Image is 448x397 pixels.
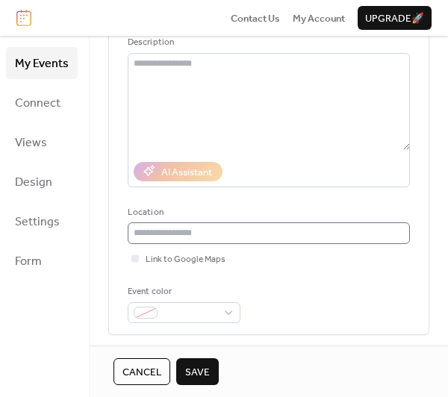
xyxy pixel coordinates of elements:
span: Upgrade 🚀 [365,11,424,26]
a: My Events [6,47,78,79]
span: Cancel [122,365,161,380]
span: Views [15,131,47,154]
span: Form [15,250,42,273]
div: Event color [128,284,237,299]
a: Views [6,126,78,158]
a: My Account [293,10,345,25]
a: Form [6,245,78,277]
button: Upgrade🚀 [358,6,432,30]
span: Design [15,171,52,194]
div: Location [128,205,407,220]
a: Settings [6,205,78,237]
span: My Account [293,11,345,26]
span: Connect [15,92,60,115]
span: Save [185,365,210,380]
a: Contact Us [231,10,280,25]
span: Link to Google Maps [146,252,225,267]
div: Description [128,35,407,50]
span: Contact Us [231,11,280,26]
button: Save [176,358,219,385]
a: Design [6,166,78,198]
img: logo [16,10,31,26]
span: My Events [15,52,69,75]
a: Connect [6,87,78,119]
button: Cancel [113,358,170,385]
span: Settings [15,210,60,234]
